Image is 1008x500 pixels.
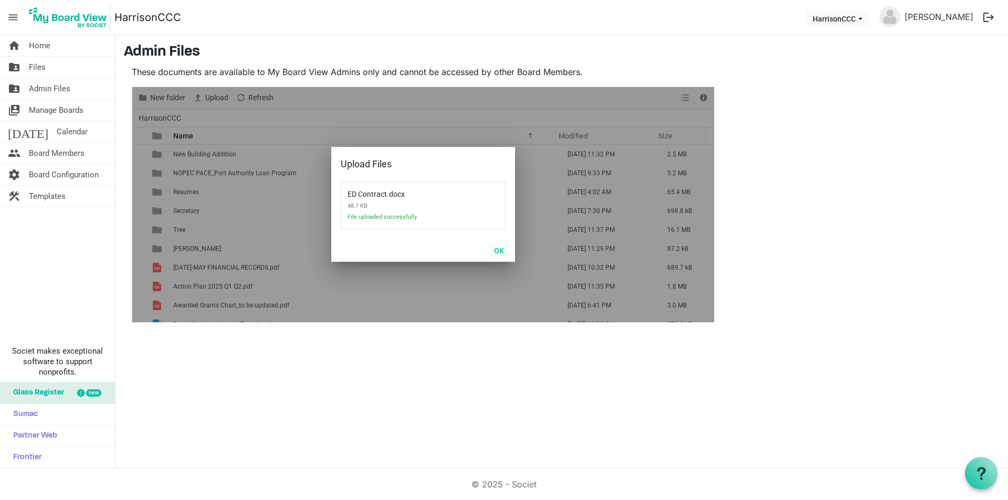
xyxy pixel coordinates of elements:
[86,389,101,397] div: new
[879,6,900,27] img: no-profile-picture.svg
[29,57,46,78] span: Files
[8,447,41,468] span: Frontier
[29,100,83,121] span: Manage Boards
[471,479,537,490] a: © 2025 - Societ
[57,121,88,142] span: Calendar
[348,214,458,227] span: File uploaded successfully
[341,156,472,172] div: Upload Files
[900,6,978,27] a: [PERSON_NAME]
[29,164,99,185] span: Board Configuration
[26,4,114,30] a: My Board View Logo
[8,164,20,185] span: settings
[348,198,458,214] span: 48.7 KB
[348,184,458,198] span: .docx
[8,100,20,121] span: switch_account
[8,57,20,78] span: folder_shared
[8,186,20,207] span: construction
[8,143,20,164] span: people
[114,7,181,28] a: HarrisonCCC
[5,346,110,377] span: Societ makes exceptional software to support nonprofits.
[3,7,23,27] span: menu
[26,4,110,30] img: My Board View Logo
[348,184,387,198] span: ED Contract.docx
[487,243,511,258] button: OK
[124,44,1000,61] h3: Admin Files
[8,425,57,446] span: Partner Web
[8,404,38,425] span: Sumac
[29,35,50,56] span: Home
[8,35,20,56] span: home
[806,11,869,26] button: HarrisonCCC dropdownbutton
[29,186,66,207] span: Templates
[978,6,1000,28] button: logout
[132,66,715,78] p: These documents are available to My Board View Admins only and cannot be accessed by other Board ...
[29,78,70,99] span: Admin Files
[29,143,85,164] span: Board Members
[8,78,20,99] span: folder_shared
[8,382,64,403] span: Glass Register
[8,121,48,142] span: [DATE]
